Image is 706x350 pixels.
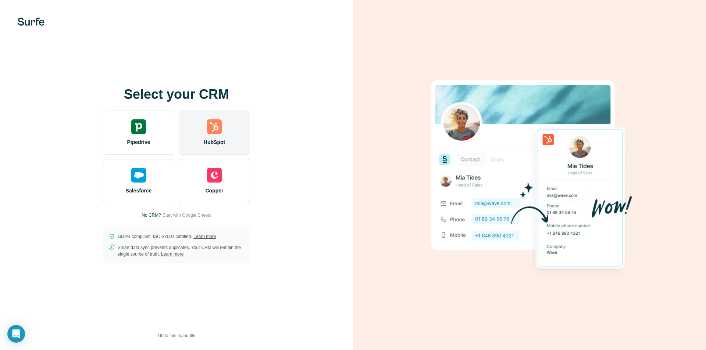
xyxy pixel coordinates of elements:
span: HubSpot [204,138,225,146]
img: copper's logo [207,168,222,183]
span: Pipedrive [127,138,150,146]
img: pipedrive's logo [131,119,146,134]
span: Copper [206,187,224,194]
a: Learn more [193,234,216,239]
button: I’ll do this manually [153,330,200,341]
span: Salesforce [126,187,152,194]
h1: Select your CRM [103,87,250,102]
img: HUBSPOT image [427,69,632,282]
img: salesforce's logo [131,168,146,183]
a: Learn more [161,252,183,257]
p: No CRM? [142,212,161,219]
div: Open Intercom Messenger [7,325,25,343]
span: I’ll do this manually [158,332,195,339]
p: GDPR compliant. ISO-27001 certified. [118,233,216,240]
button: Start with Google Sheets [163,212,211,219]
p: Smart data sync prevents duplicates. Your CRM will remain the single source of truth. [118,244,244,257]
img: Surfe's logo [18,18,44,26]
img: hubspot's logo [207,119,222,134]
